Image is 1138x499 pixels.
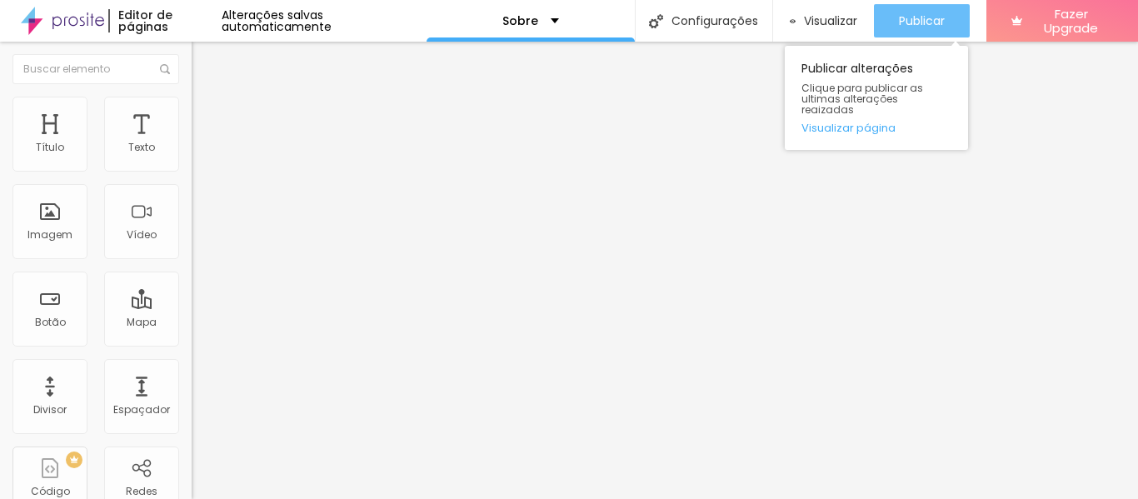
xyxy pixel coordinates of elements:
[108,9,221,32] div: Editor de páginas
[27,229,72,241] div: Imagem
[790,14,796,28] img: view-1.svg
[785,46,968,150] div: Publicar alterações
[33,404,67,416] div: Divisor
[773,4,875,37] button: Visualizar
[804,14,857,27] span: Visualizar
[192,42,1138,499] iframe: Editor
[35,317,66,328] div: Botão
[36,142,64,153] div: Título
[502,15,538,27] p: Sobre
[12,54,179,84] input: Buscar elemento
[128,142,155,153] div: Texto
[874,4,970,37] button: Publicar
[160,64,170,74] img: Icone
[801,122,951,133] a: Visualizar página
[801,82,951,116] span: Clique para publicar as ultimas alterações reaizadas
[649,14,663,28] img: Icone
[1029,7,1113,36] span: Fazer Upgrade
[222,9,427,32] div: Alterações salvas automaticamente
[127,317,157,328] div: Mapa
[127,229,157,241] div: Vídeo
[113,404,170,416] div: Espaçador
[899,14,945,27] span: Publicar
